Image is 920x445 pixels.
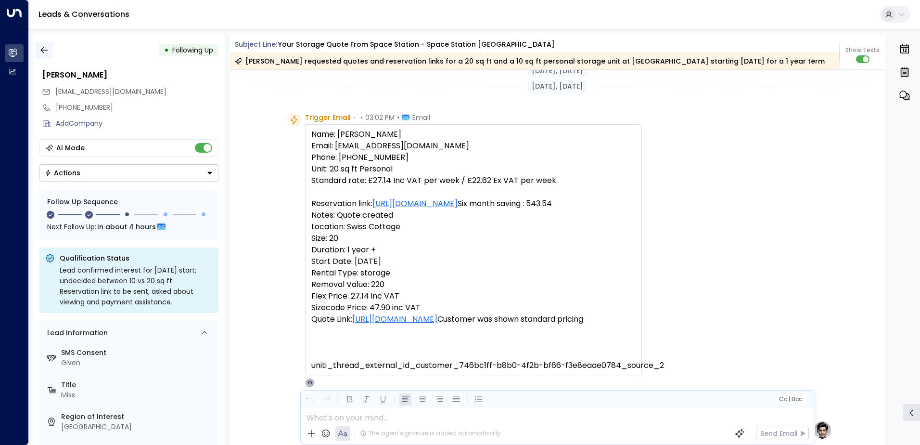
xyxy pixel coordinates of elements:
span: In about 4 hours [97,222,156,232]
div: [DATE], [DATE] [527,65,588,77]
a: [URL][DOMAIN_NAME] [352,314,437,325]
span: Following Up [172,45,213,55]
label: Title [61,380,215,390]
button: Redo [320,393,332,406]
span: • [397,113,399,122]
span: • [353,113,356,122]
div: Button group with a nested menu [39,164,218,182]
div: [GEOGRAPHIC_DATA] [61,422,215,432]
a: Leads & Conversations [38,9,129,20]
div: Follow Up Sequence [47,197,211,207]
div: Your storage quote from Space Station - Space Station [GEOGRAPHIC_DATA] [278,39,555,50]
div: Lead Information [44,328,108,338]
span: [EMAIL_ADDRESS][DOMAIN_NAME] [55,87,166,96]
img: profile-logo.png [813,420,832,440]
div: Given [61,358,215,368]
div: [PERSON_NAME] [42,69,218,81]
span: Subject Line: [235,39,277,49]
div: O [305,378,315,388]
label: SMS Consent [61,348,215,358]
button: Undo [304,393,316,406]
span: | [788,396,790,403]
p: Qualification Status [60,253,213,263]
span: Show Texts [845,46,880,54]
div: [DATE], [DATE] [528,79,587,93]
pre: Name: [PERSON_NAME] Email: [EMAIL_ADDRESS][DOMAIN_NAME] Phone: [PHONE_NUMBER] Unit: 20 sq ft Pers... [311,129,636,371]
span: Trigger Email [305,113,351,122]
span: Cc Bcc [779,396,802,403]
span: • [360,113,363,122]
div: The agent signature is added automatically [360,429,500,438]
button: Cc|Bcc [775,395,805,404]
div: Lead confirmed interest for [DATE] start; undecided between 10 vs 20 sq ft. Reservation link to b... [60,265,213,307]
label: Region of Interest [61,412,215,422]
span: jesspopea@gmail.com [55,87,166,97]
div: Next Follow Up: [47,222,211,232]
div: [PERSON_NAME] requested quotes and reservation links for a 20 sq ft and a 10 sq ft personal stora... [235,56,825,66]
div: AddCompany [56,118,218,129]
div: AI Mode [56,143,85,153]
div: Miss [61,390,215,400]
button: Actions [39,164,218,182]
a: [URL][DOMAIN_NAME] [372,198,458,209]
div: [PHONE_NUMBER] [56,103,218,113]
span: Email [412,113,430,122]
div: Actions [45,169,80,177]
span: 03:02 PM [365,113,395,122]
div: • [164,41,169,59]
